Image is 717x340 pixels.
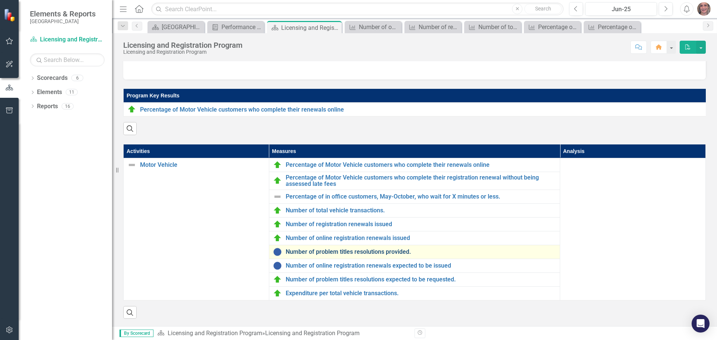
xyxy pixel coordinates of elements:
[269,172,560,190] td: Double-Click to Edit Right Click for Context Menu
[269,190,560,203] td: Double-Click to Edit Right Click for Context Menu
[265,330,360,337] div: Licensing and Registration Program
[221,22,262,32] div: Performance Reports
[269,259,560,272] td: Double-Click to Edit Right Click for Context Menu
[419,22,459,32] div: Number of registration renewals issued
[598,22,639,32] div: Percentage of Motor Vehicle customers who complete their renewals online
[269,245,560,259] td: Double-Click to Edit Right Click for Context Menu
[273,220,282,229] img: On Target
[37,102,58,111] a: Reports
[286,262,556,269] a: Number of online registration renewals expected to be issued
[162,22,202,32] div: [GEOGRAPHIC_DATA]
[168,330,262,337] a: Licensing and Registration Program
[286,174,556,187] a: Percentage of Motor Vehicle customers who complete their registration renewal without being asses...
[692,315,710,333] div: Open Intercom Messenger
[124,158,269,300] td: Double-Click to Edit Right Click for Context Menu
[30,9,96,18] span: Elements & Reports
[269,231,560,245] td: Double-Click to Edit Right Click for Context Menu
[37,88,62,97] a: Elements
[538,22,579,32] div: Percentage of Motor Vehicle customers who complete their registration renewal without being asses...
[149,22,202,32] a: [GEOGRAPHIC_DATA]
[151,3,564,16] input: Search ClearPoint...
[209,22,262,32] a: Performance Reports
[273,247,282,256] img: No Data
[273,275,282,284] img: On Target
[281,23,340,32] div: Licensing and Registration Program
[123,41,242,49] div: Licensing and Registration Program
[30,53,105,66] input: Search Below...
[585,2,657,16] button: Jun-25
[586,22,639,32] a: Percentage of Motor Vehicle customers who complete their renewals online
[286,162,556,168] a: Percentage of Motor Vehicle customers who complete their renewals online
[269,203,560,217] td: Double-Click to Edit Right Click for Context Menu
[697,2,711,16] img: Catherine Jakubauskas
[4,9,17,22] img: ClearPoint Strategy
[269,272,560,286] td: Double-Click to Edit Right Click for Context Menu
[62,103,74,109] div: 16
[273,289,282,298] img: On Target
[140,162,265,168] a: Motor Vehicle
[127,160,136,169] img: Not Defined
[123,49,242,55] div: Licensing and Registration Program
[466,22,519,32] a: Number of total vehicle transactions.
[286,276,556,283] a: Number of problem titles resolutions expected to be requested.
[66,89,78,96] div: 11
[286,290,556,297] a: Expenditure per total vehicle transactions.
[535,6,551,12] span: Search
[286,193,556,200] a: Percentage of in office customers, May-October, who wait for X minutes or less.
[273,160,282,169] img: On Target
[269,286,560,300] td: Double-Click to Edit Right Click for Context Menu
[526,22,579,32] a: Percentage of Motor Vehicle customers who complete their registration renewal without being asses...
[157,329,409,338] div: »
[273,206,282,215] img: On Target
[273,192,282,201] img: Not Defined
[30,18,96,24] small: [GEOGRAPHIC_DATA]
[140,106,704,113] a: Percentage of Motor Vehicle customers who complete their renewals online
[37,74,68,82] a: Scorecards
[127,105,136,114] img: On Target
[30,35,105,44] a: Licensing and Registration Program
[406,22,459,32] a: Number of registration renewals issued
[286,221,556,228] a: Number of registration renewals issued
[347,22,400,32] a: Number of online registration renewals issued
[119,330,153,337] span: By Scorecard
[273,176,282,185] img: On Target
[478,22,519,32] div: Number of total vehicle transactions.
[273,234,282,243] img: On Target
[273,261,282,270] img: No Data
[269,217,560,231] td: Double-Click to Edit Right Click for Context Menu
[560,158,706,300] td: Double-Click to Edit
[286,235,556,241] a: Number of online registration renewals issued
[286,207,556,214] a: Number of total vehicle transactions.
[286,249,556,255] a: Number of problem titles resolutions provided.
[588,5,654,14] div: Jun-25
[524,4,562,14] button: Search
[71,75,83,81] div: 6
[359,22,400,32] div: Number of online registration renewals issued
[269,158,560,172] td: Double-Click to Edit Right Click for Context Menu
[124,103,708,116] td: Double-Click to Edit Right Click for Context Menu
